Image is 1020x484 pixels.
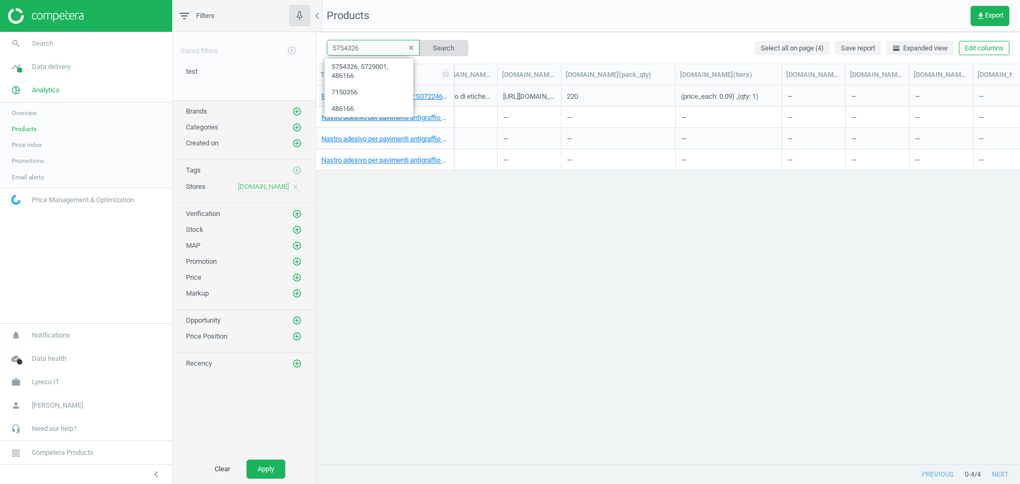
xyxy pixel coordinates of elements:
span: Save report [841,44,875,53]
span: Overview [12,109,37,117]
i: add_circle_outline [292,107,302,116]
img: wGWNvw8QSZomAAAAABJRU5ErkJggg== [11,195,21,205]
button: clear [403,41,419,56]
i: add_circle_outline [292,289,302,298]
a: Nastro adesivo per pavimenti antigraffio Tesa anti-scratch 20MX50MM giallo, 4042448616623 [321,113,448,123]
span: Select all on page (4) [761,44,824,53]
i: person [6,395,26,416]
span: test [186,67,198,75]
button: get_appExport [971,6,1009,26]
span: Lyreco IT [32,377,59,387]
span: Price Management & Optimization [32,195,134,205]
img: ajHJNr6hYgQAAAAASUVORK5CYII= [8,8,83,24]
i: clear [407,44,415,51]
i: add_circle_outline [292,123,302,132]
span: Price index [12,141,42,149]
i: close [292,183,299,191]
div: — [439,129,492,148]
div: — [681,150,776,169]
span: Price [186,273,201,281]
span: Products [327,9,369,22]
span: Filters [196,11,215,21]
i: add_circle_outline [292,359,302,368]
div: — [787,87,840,105]
div: — [915,108,967,126]
span: Stock [186,226,203,234]
span: Data health [32,354,66,364]
div: grid [316,85,1020,454]
button: Select all on page (4) [755,41,830,56]
a: Nastro adesivo per pavimenti antigraffio Tesa anti-scratch 20MX50MM nero, 4042448616609 [321,134,448,144]
div: 220 [567,92,578,105]
div: [DOMAIN_NAME](description) [438,70,493,80]
span: 5754326, 5729001, 486166 [325,58,413,84]
button: add_circle_outline [292,256,302,267]
span: / 4 [974,470,981,479]
span: Promotion [186,257,217,265]
div: [DOMAIN_NAME](ean) [914,70,968,80]
span: Price Position [186,332,227,340]
button: add_circle_outline [292,106,302,117]
div: — [567,129,670,148]
button: chevron_left [143,468,169,481]
div: — [503,129,556,148]
div: — [503,108,556,126]
div: — [851,87,904,105]
span: Opportunity [186,316,220,324]
div: (price_each: 0.09) ,(qty: 1) [681,92,759,105]
span: 0 - 4 [965,470,974,479]
i: notifications [6,325,26,345]
button: add_circle_outline [281,40,302,62]
i: headset_mic [6,419,26,439]
i: horizontal_split [892,44,900,53]
div: — [787,150,840,169]
div: — [915,129,967,148]
span: Categories [186,123,218,131]
div: — [915,150,967,169]
i: chevron_left [150,468,163,481]
i: timeline [6,57,26,77]
div: — [851,108,904,126]
span: Recency [186,359,212,367]
span: Verification [186,210,220,218]
span: Data delivery [32,62,71,72]
i: add_circle_outline [292,209,302,219]
button: add_circle_outline [292,315,302,326]
span: Tags [186,166,201,174]
button: add_circle_outline [292,165,302,176]
div: — [851,129,904,148]
span: Competera Products [32,448,93,457]
div: — [439,150,492,169]
button: add_circle_outline [292,138,302,149]
button: Edit columns [959,41,1009,56]
button: horizontal_splitExpanded view [886,41,954,56]
div: [DOMAIN_NAME](tiers) [680,70,777,80]
span: Analytics [32,85,59,95]
button: Apply [246,460,285,479]
span: MAP [186,241,200,249]
i: cloud_done [6,349,26,369]
i: add_circle_outline [292,166,302,175]
i: get_app [976,12,985,20]
div: — [915,87,967,105]
div: — [787,108,840,126]
button: add_circle_outline [292,331,302,342]
button: add_circle_outline [292,224,302,235]
i: add_circle_outline [292,139,302,148]
span: Products [12,125,37,133]
i: work [6,372,26,392]
button: Save report [835,41,881,56]
div: — [681,108,776,126]
div: Title [320,70,449,80]
a: Nastro adesivo per pavimenti antigraffio Tesa anti-scratch 20MX50MM nero/giallo, 4042448616647 [321,155,448,165]
i: add_circle_outline [292,332,302,341]
div: — [439,108,492,126]
div: — [503,150,556,169]
div: — [567,108,670,126]
button: Search [419,40,469,56]
i: search [6,33,26,54]
div: — [851,150,904,169]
